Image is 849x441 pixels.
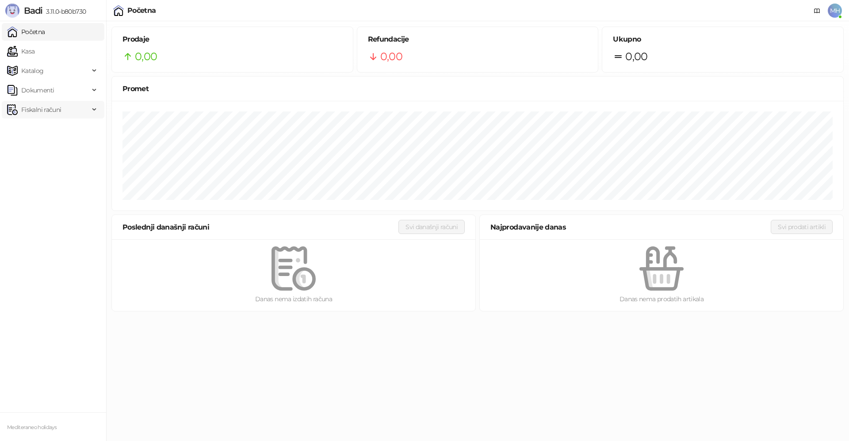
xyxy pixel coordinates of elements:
span: MH [828,4,842,18]
button: Svi prodati artikli [771,220,833,234]
div: Promet [122,83,833,94]
div: Najprodavanije danas [490,222,771,233]
a: Kasa [7,42,34,60]
a: Dokumentacija [810,4,824,18]
span: Fiskalni računi [21,101,61,119]
span: 0,00 [380,48,402,65]
span: Dokumenti [21,81,54,99]
div: Danas nema izdatih računa [126,294,461,304]
button: Svi današnji računi [398,220,465,234]
a: Početna [7,23,45,41]
span: 0,00 [625,48,647,65]
span: 3.11.0-b80b730 [42,8,86,15]
h5: Refundacije [368,34,588,45]
span: Katalog [21,62,44,80]
div: Poslednji današnji računi [122,222,398,233]
span: Badi [24,5,42,16]
small: Mediteraneo holidays [7,424,57,430]
div: Danas nema prodatih artikala [494,294,829,304]
h5: Prodaje [122,34,342,45]
img: Logo [5,4,19,18]
h5: Ukupno [613,34,833,45]
span: 0,00 [135,48,157,65]
div: Početna [127,7,156,14]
